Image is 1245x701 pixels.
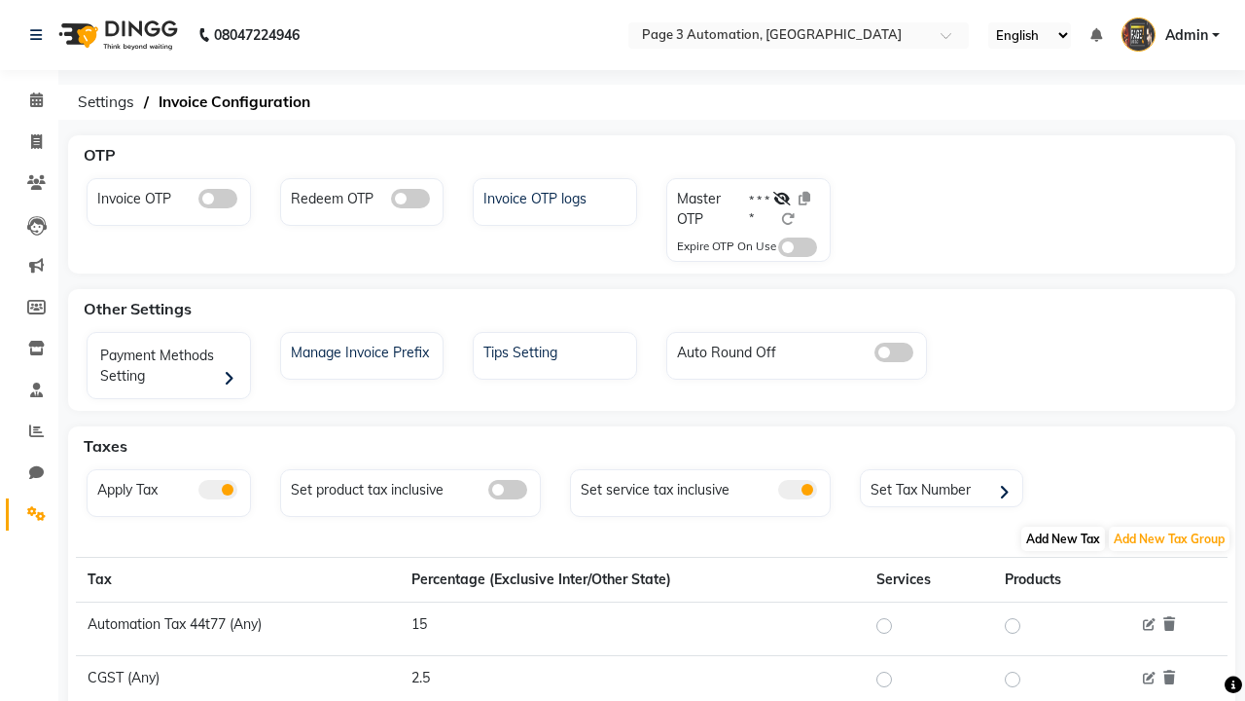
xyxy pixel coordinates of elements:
a: Manage Invoice Prefix [281,338,444,363]
span: Settings [68,85,144,120]
img: Admin [1121,18,1156,52]
div: Expire OTP On Use [677,238,776,257]
th: Percentage (Exclusive Inter/Other State) [400,558,865,603]
span: Add New Tax [1021,527,1105,551]
a: Tips Setting [474,338,636,363]
div: Tips Setting [479,338,636,363]
a: Add New Tax Group [1107,530,1231,547]
a: Add New Tax [1019,530,1107,547]
div: Apply Tax [92,475,250,500]
span: Admin [1165,25,1208,46]
a: Invoice OTP logs [474,184,636,209]
div: Invoice OTP [92,184,250,209]
td: 15 [400,603,865,656]
div: Set product tax inclusive [286,475,540,500]
div: Redeem OTP [286,184,444,209]
span: Invoice Configuration [149,85,320,120]
div: Manage Invoice Prefix [286,338,444,363]
th: Products [993,558,1124,603]
div: Payment Methods Setting [92,338,250,398]
img: logo [50,8,183,62]
td: Automation Tax 44t77 (Any) [76,603,400,656]
th: Tax [76,558,400,603]
div: Invoice OTP logs [479,184,636,209]
span: Add New Tax Group [1109,527,1229,551]
div: Auto Round Off [672,338,926,363]
div: Set service tax inclusive [576,475,830,500]
div: Set Tax Number [866,475,1023,504]
th: Services [865,558,992,603]
b: 08047224946 [214,8,300,62]
label: Master OTP [677,189,741,230]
